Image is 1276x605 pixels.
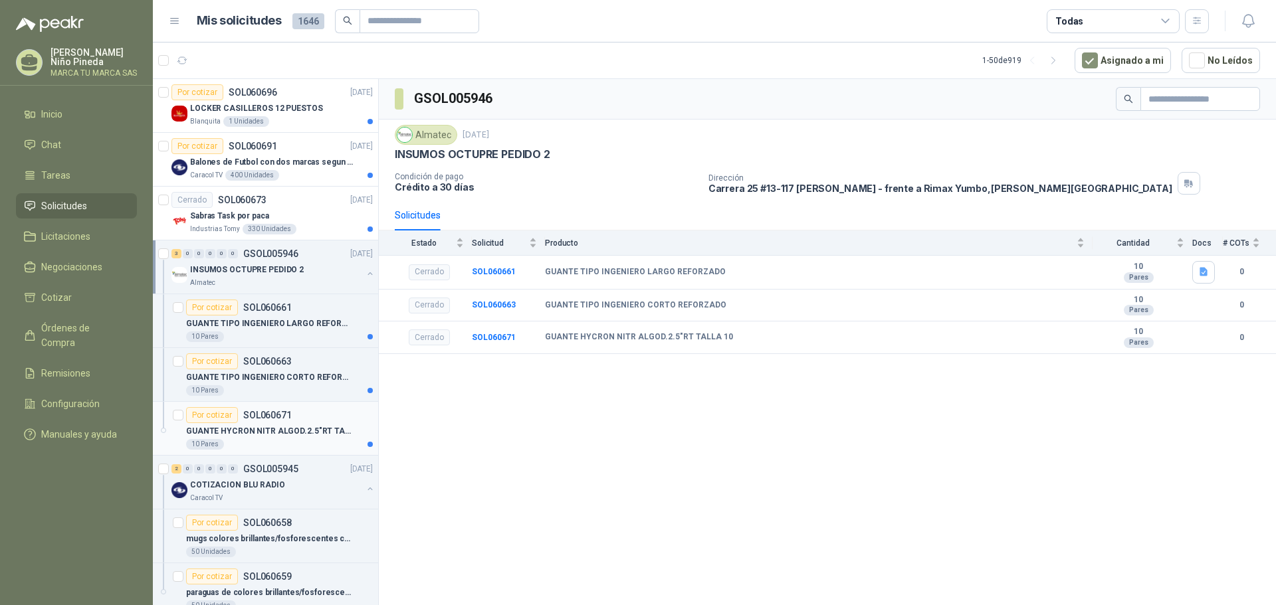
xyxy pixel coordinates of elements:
p: [DATE] [350,248,373,260]
a: Órdenes de Compra [16,315,137,355]
a: Por cotizarSOL060671GUANTE HYCRON NITR ALGOD.2.5"RT TALLA 1010 Pares [153,402,378,456]
p: MARCA TU MARCA SAS [51,69,137,77]
p: INSUMOS OCTUPRE PEDIDO 2 [395,147,550,161]
span: Cotizar [41,290,72,305]
b: GUANTE TIPO INGENIERO CORTO REFORZADO [545,300,726,311]
span: Solicitud [472,238,526,248]
p: LOCKER CASILLEROS 12 PUESTOS [190,102,323,115]
b: 0 [1223,331,1260,344]
img: Company Logo [171,482,187,498]
a: Por cotizarSOL060696[DATE] Company LogoLOCKER CASILLEROS 12 PUESTOSBlanquita1 Unidades [153,79,378,133]
span: # COTs [1223,238,1249,248]
div: 0 [228,249,238,258]
div: Por cotizar [186,515,238,531]
img: Company Logo [171,267,187,283]
p: GUANTE TIPO INGENIERO CORTO REFORZADO [186,371,352,384]
img: Company Logo [171,159,187,175]
a: SOL060663 [472,300,516,309]
div: 0 [194,464,204,474]
a: Por cotizarSOL060658mugs colores brillantes/fosforescentes con logo a una tinta.(ADJUNTAR COTIZAC... [153,509,378,563]
p: mugs colores brillantes/fosforescentes con logo a una tinta.(ADJUNTAR COTIZACION EN SU FORMATO) [186,533,352,545]
b: GUANTE HYCRON NITR ALGOD.2.5"RT TALLA 10 [545,332,733,343]
p: SOL060691 [229,141,277,151]
div: 0 [183,464,193,474]
div: 1 Unidades [223,116,269,127]
p: Balones de Futbol con dos marcas segun adjunto. Adjuntar cotizacion en su formato [190,156,356,169]
div: 0 [183,249,193,258]
div: 3 [171,249,181,258]
span: Estado [395,238,453,248]
p: Condición de pago [395,172,698,181]
div: 50 Unidades [186,547,236,557]
a: Configuración [16,391,137,416]
div: 0 [205,464,215,474]
p: SOL060661 [243,303,292,312]
div: Por cotizar [186,300,238,315]
p: GUANTE TIPO INGENIERO LARGO REFORZADO [186,317,352,330]
span: Órdenes de Compra [41,321,124,350]
b: 10 [1093,327,1184,337]
p: SOL060671 [243,410,292,420]
p: Caracol TV [190,170,223,181]
a: 2 0 0 0 0 0 GSOL005945[DATE] Company LogoCOTIZACION BLU RADIOCaracol TV [171,461,375,503]
a: Tareas [16,163,137,188]
div: Pares [1124,305,1154,315]
div: 1 - 50 de 919 [982,50,1064,71]
p: SOL060663 [243,357,292,366]
div: Pares [1124,337,1154,348]
th: Estado [379,230,472,255]
button: No Leídos [1182,48,1260,73]
div: 330 Unidades [243,224,296,234]
p: [DATE] [463,129,489,141]
p: [DATE] [350,194,373,207]
span: Inicio [41,107,62,122]
span: Producto [545,238,1074,248]
div: 10 Pares [186,331,224,342]
div: 400 Unidades [225,170,279,181]
a: Solicitudes [16,193,137,218]
a: SOL060671 [472,333,516,342]
img: Company Logo [397,128,412,142]
span: 1646 [292,13,324,29]
p: SOL060658 [243,518,292,527]
a: Inicio [16,102,137,127]
a: Remisiones [16,361,137,386]
a: Licitaciones [16,224,137,249]
div: 0 [228,464,238,474]
div: Pares [1124,272,1154,283]
a: CerradoSOL060673[DATE] Company LogoSabras Task por pacaIndustrias Tomy330 Unidades [153,187,378,240]
a: Por cotizarSOL060661GUANTE TIPO INGENIERO LARGO REFORZADO10 Pares [153,294,378,348]
div: Todas [1055,14,1083,29]
span: Remisiones [41,366,90,381]
p: Almatec [190,278,215,288]
th: # COTs [1223,230,1276,255]
p: GSOL005946 [243,249,298,258]
b: 10 [1093,295,1184,305]
b: 10 [1093,262,1184,272]
div: Solicitudes [395,208,441,222]
span: Chat [41,137,61,152]
p: SOL060673 [218,195,266,205]
p: paraguas de colores brillantes/fosforescentes con 2 logos a una tinta.(ADJUNTAR COTIZACION EN SU F) [186,586,352,599]
p: [DATE] [350,463,373,475]
span: search [343,16,352,25]
th: Solicitud [472,230,545,255]
span: Manuales y ayuda [41,427,117,442]
a: Cotizar [16,285,137,310]
a: SOL060661 [472,267,516,276]
a: 3 0 0 0 0 0 GSOL005946[DATE] Company LogoINSUMOS OCTUPRE PEDIDO 2Almatec [171,246,375,288]
div: Cerrado [409,264,450,280]
div: Almatec [395,125,457,145]
p: GSOL005945 [243,464,298,474]
p: Crédito a 30 días [395,181,698,193]
p: Dirección [708,173,1172,183]
p: [DATE] [350,86,373,99]
th: Docs [1192,230,1223,255]
div: Por cotizar [171,138,223,154]
p: Industrias Tomy [190,224,240,234]
div: Cerrado [171,192,213,208]
div: 0 [217,249,227,258]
